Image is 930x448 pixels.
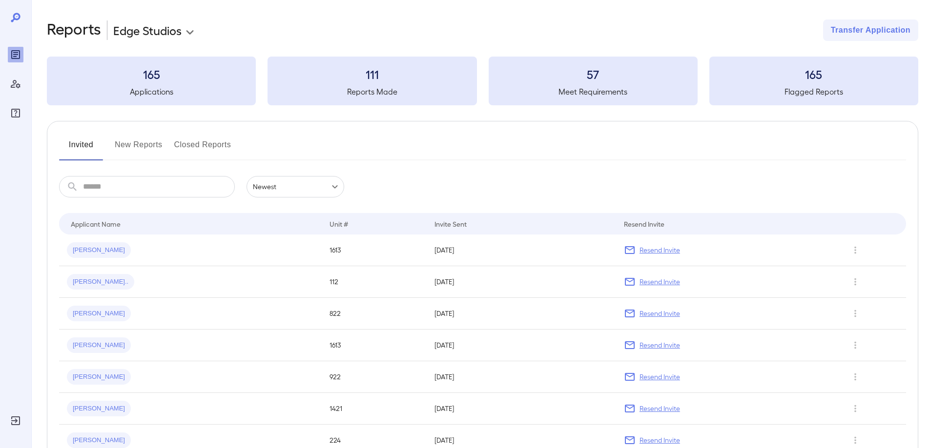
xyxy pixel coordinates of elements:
h3: 57 [489,66,698,82]
button: Closed Reports [174,137,231,160]
h5: Reports Made [268,86,476,97]
span: [PERSON_NAME] [67,309,131,318]
span: [PERSON_NAME] [67,246,131,255]
h3: 165 [709,66,918,82]
div: Log Out [8,413,23,429]
span: [PERSON_NAME] [67,436,131,445]
td: [DATE] [427,266,616,298]
td: [DATE] [427,298,616,330]
button: Row Actions [847,242,863,258]
td: 1613 [322,330,427,361]
p: Resend Invite [640,372,680,382]
button: Row Actions [847,432,863,448]
div: Applicant Name [71,218,121,230]
h3: 111 [268,66,476,82]
button: Transfer Application [823,19,918,41]
button: Row Actions [847,306,863,321]
span: [PERSON_NAME].. [67,277,134,287]
div: Newest [247,176,344,197]
p: Resend Invite [640,245,680,255]
h5: Meet Requirements [489,86,698,97]
div: Resend Invite [624,218,664,230]
button: Invited [59,137,103,160]
td: 112 [322,266,427,298]
p: Resend Invite [640,404,680,413]
div: Reports [8,47,23,62]
td: [DATE] [427,361,616,393]
td: 922 [322,361,427,393]
button: Row Actions [847,401,863,416]
h3: 165 [47,66,256,82]
td: [DATE] [427,330,616,361]
td: [DATE] [427,234,616,266]
div: Unit # [330,218,348,230]
div: FAQ [8,105,23,121]
h5: Flagged Reports [709,86,918,97]
button: Row Actions [847,369,863,385]
span: [PERSON_NAME] [67,372,131,382]
div: Invite Sent [434,218,467,230]
td: [DATE] [427,393,616,425]
span: [PERSON_NAME] [67,404,131,413]
p: Edge Studios [113,22,182,38]
button: New Reports [115,137,163,160]
span: [PERSON_NAME] [67,341,131,350]
td: 1613 [322,234,427,266]
p: Resend Invite [640,309,680,318]
p: Resend Invite [640,340,680,350]
p: Resend Invite [640,435,680,445]
td: 822 [322,298,427,330]
button: Row Actions [847,274,863,290]
p: Resend Invite [640,277,680,287]
h5: Applications [47,86,256,97]
summary: 165Applications111Reports Made57Meet Requirements165Flagged Reports [47,57,918,105]
div: Manage Users [8,76,23,92]
h2: Reports [47,19,101,41]
button: Row Actions [847,337,863,353]
td: 1421 [322,393,427,425]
